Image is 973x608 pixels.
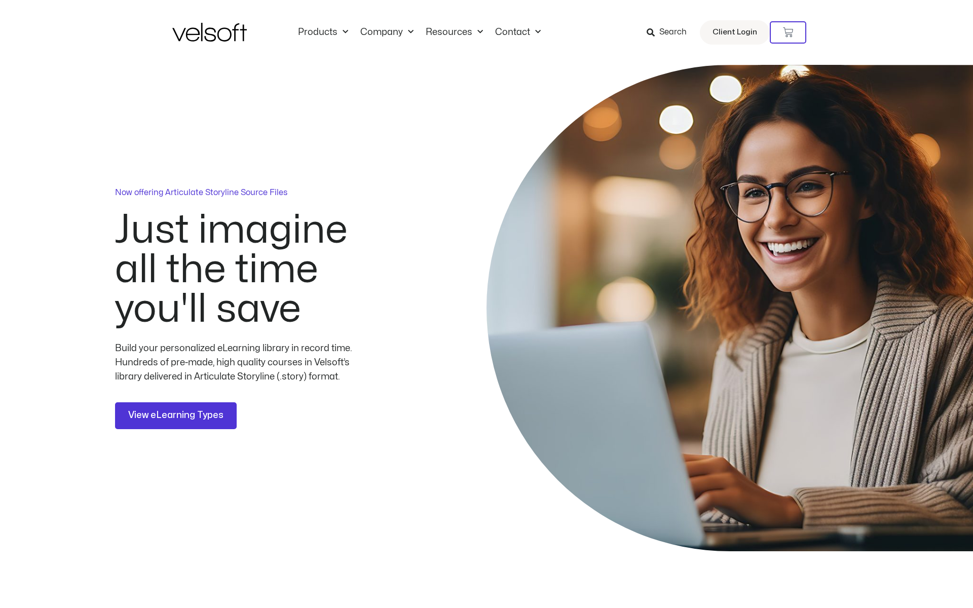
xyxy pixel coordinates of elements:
[115,211,371,329] h1: Just imagine all the time you'll save
[659,26,687,39] span: Search
[292,27,354,38] a: ProductsMenu Toggle
[420,27,489,38] a: ResourcesMenu Toggle
[115,341,371,384] div: Build your personalized eLearning library in record time. Hundreds of pre-made, high quality cour...
[713,26,757,39] span: Client Login
[486,65,973,551] img: Velsoft corporate university
[292,27,547,38] nav: Menu
[489,27,547,38] a: ContactMenu Toggle
[115,186,371,199] p: Now offering Articulate Storyline Source Files
[115,402,237,429] a: View eLearning Types
[172,23,247,42] img: Velsoft Training Materials
[647,24,694,41] a: Search
[700,20,770,45] a: Client Login
[128,408,223,423] span: View eLearning Types
[354,27,420,38] a: CompanyMenu Toggle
